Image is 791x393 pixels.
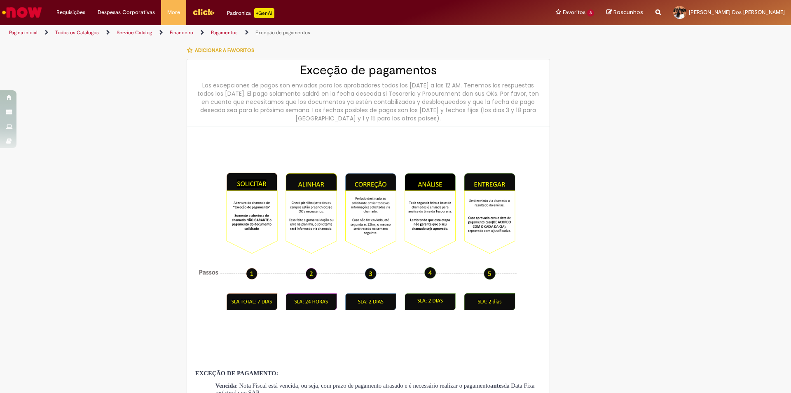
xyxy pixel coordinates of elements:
a: Financeiro [170,29,193,36]
span: EXCEÇÃO DE PAGAMENTO: [195,370,278,377]
button: Adicionar a Favoritos [187,42,259,59]
h2: Exceção de pagamentos [195,64,541,77]
span: Favoritos [563,8,585,16]
p: +GenAi [254,8,274,18]
span: More [167,8,180,16]
span: Rascunhos [613,8,643,16]
a: Pagamentos [211,29,238,36]
img: ServiceNow [1,4,43,21]
ul: Trilhas de página [6,25,521,40]
a: Todos os Catálogos [55,29,99,36]
a: Service Catalog [117,29,152,36]
img: click_logo_yellow_360x200.png [192,6,215,18]
span: Requisições [56,8,85,16]
div: Las excepciones de pagos son enviadas para los aprobadores todos los [DATE] a las 12 AM. Tenemos ... [195,81,541,122]
strong: antes [490,382,504,389]
a: Rascunhos [606,9,643,16]
div: Padroniza [227,8,274,18]
span: Vencida [215,382,236,389]
span: [PERSON_NAME] Dos [PERSON_NAME] [689,9,785,16]
span: Adicionar a Favoritos [195,47,254,54]
a: Página inicial [9,29,37,36]
span: 3 [587,9,594,16]
span: Despesas Corporativas [98,8,155,16]
a: Exceção de pagamentos [255,29,310,36]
